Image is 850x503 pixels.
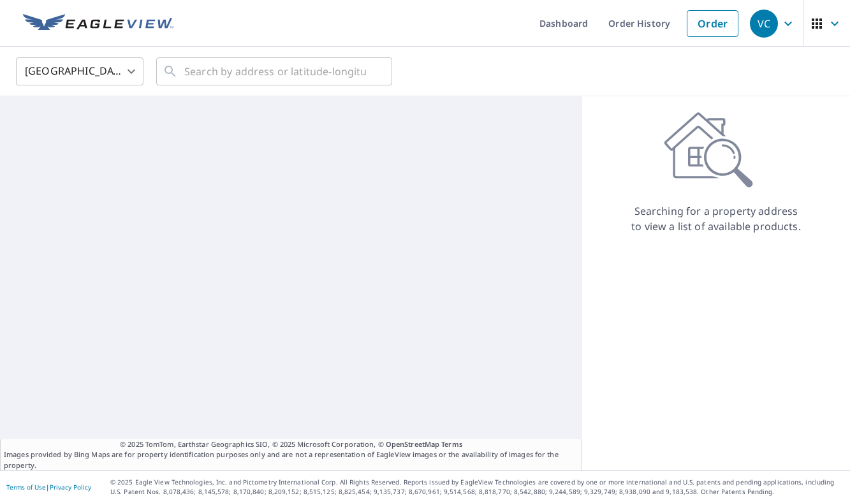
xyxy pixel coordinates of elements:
[6,483,46,492] a: Terms of Use
[50,483,91,492] a: Privacy Policy
[16,54,143,89] div: [GEOGRAPHIC_DATA]
[23,14,173,33] img: EV Logo
[6,483,91,491] p: |
[110,477,844,497] p: © 2025 Eagle View Technologies, Inc. and Pictometry International Corp. All Rights Reserved. Repo...
[441,439,462,449] a: Terms
[687,10,738,37] a: Order
[184,54,366,89] input: Search by address or latitude-longitude
[631,203,802,234] p: Searching for a property address to view a list of available products.
[386,439,439,449] a: OpenStreetMap
[750,10,778,38] div: VC
[120,439,462,450] span: © 2025 TomTom, Earthstar Geographics SIO, © 2025 Microsoft Corporation, ©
